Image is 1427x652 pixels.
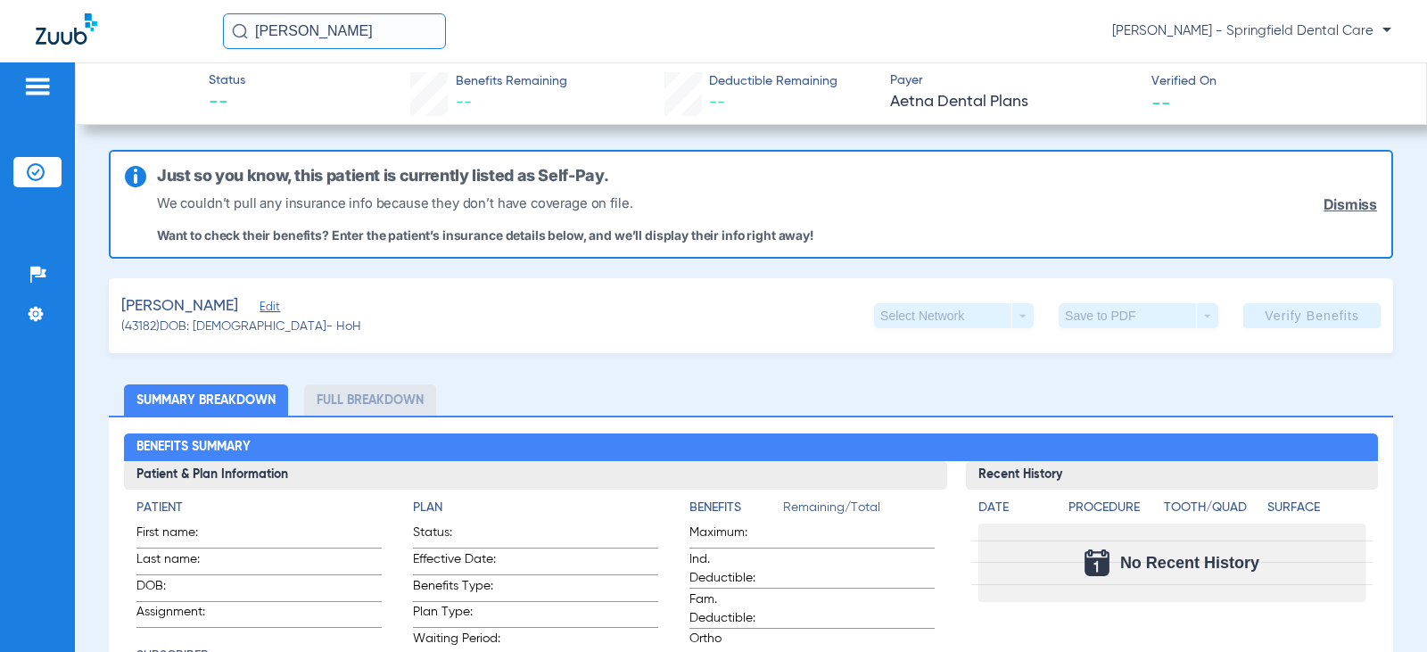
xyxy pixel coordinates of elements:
span: Maximum: [689,524,777,548]
span: -- [209,91,245,116]
span: Effective Date: [413,550,500,574]
p: We couldn’t pull any insurance info because they don’t have coverage on file. [157,193,813,213]
h3: Patient & Plan Information [124,461,947,490]
span: Edit [260,301,276,318]
app-breakdown-title: Surface [1267,499,1365,524]
h2: Benefits Summary [124,433,1377,462]
a: Dismiss [1324,196,1377,213]
span: -- [1151,93,1171,111]
h4: Procedure [1068,499,1157,517]
span: Ind. Deductible: [689,550,777,588]
span: Benefits Type: [413,577,500,601]
h4: Tooth/Quad [1164,499,1261,517]
li: Summary Breakdown [124,384,288,416]
span: First name: [136,524,224,548]
span: Remaining/Total [783,499,935,524]
h6: Just so you know, this patient is currently listed as Self-Pay. [157,166,608,186]
span: Verified On [1151,72,1398,91]
app-breakdown-title: Benefits [689,499,783,524]
span: DOB: [136,577,224,601]
span: Aetna Dental Plans [890,91,1136,113]
span: [PERSON_NAME] [121,295,238,318]
app-breakdown-title: Procedure [1068,499,1157,524]
span: [PERSON_NAME] - Springfield Dental Care [1112,22,1391,40]
h4: Surface [1267,499,1365,517]
img: Calendar [1085,549,1109,576]
span: Plan Type: [413,603,500,627]
span: Status [209,71,245,90]
span: Last name: [136,550,224,574]
app-breakdown-title: Date [978,499,1053,524]
span: Payer [890,71,1136,90]
span: -- [456,95,472,111]
span: Assignment: [136,603,224,627]
span: Status: [413,524,500,548]
img: hamburger-icon [23,76,52,97]
h3: Recent History [966,461,1377,490]
li: Full Breakdown [304,384,436,416]
span: Fam. Deductible: [689,590,777,628]
h4: Patient [136,499,382,517]
img: Zuub Logo [36,13,97,45]
span: No Recent History [1120,554,1259,572]
p: Want to check their benefits? Enter the patient’s insurance details below, and we’ll display thei... [157,227,813,243]
img: info-icon [125,166,146,187]
h4: Date [978,499,1053,517]
h4: Plan [413,499,658,517]
span: (43182) DOB: [DEMOGRAPHIC_DATA] - HoH [121,318,361,336]
h4: Benefits [689,499,783,517]
img: Search Icon [232,23,248,39]
input: Search for patients [223,13,446,49]
span: -- [709,95,725,111]
span: Benefits Remaining [456,72,567,91]
app-breakdown-title: Tooth/Quad [1164,499,1261,524]
span: Deductible Remaining [709,72,837,91]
